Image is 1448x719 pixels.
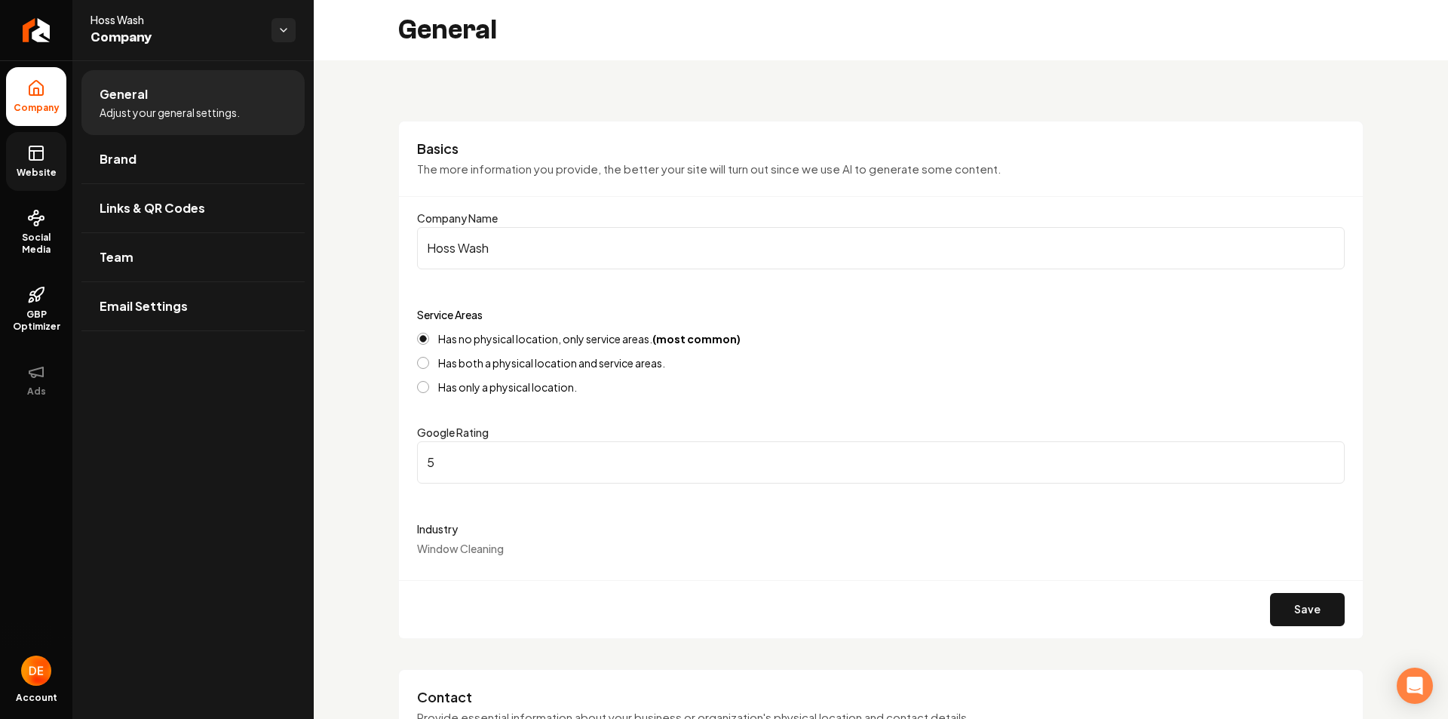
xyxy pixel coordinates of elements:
[417,161,1345,178] p: The more information you provide, the better your site will turn out since we use AI to generate ...
[6,232,66,256] span: Social Media
[81,135,305,183] a: Brand
[21,656,51,686] button: Open user button
[417,542,504,555] span: Window Cleaning
[417,426,489,439] label: Google Rating
[100,199,205,217] span: Links & QR Codes
[417,227,1345,269] input: Company Name
[81,282,305,330] a: Email Settings
[417,520,1345,538] label: Industry
[100,297,188,315] span: Email Settings
[398,15,497,45] h2: General
[417,308,483,321] label: Service Areas
[21,656,51,686] img: Dylan Evanich
[6,197,66,268] a: Social Media
[90,12,259,27] span: Hoss Wash
[100,248,133,266] span: Team
[6,351,66,410] button: Ads
[100,105,240,120] span: Adjust your general settings.
[100,150,137,168] span: Brand
[438,333,741,344] label: Has no physical location, only service areas.
[417,140,1345,158] h3: Basics
[438,358,665,368] label: Has both a physical location and service areas.
[81,184,305,232] a: Links & QR Codes
[438,382,577,392] label: Has only a physical location.
[6,132,66,191] a: Website
[90,27,259,48] span: Company
[100,85,148,103] span: General
[23,18,51,42] img: Rebolt Logo
[8,102,66,114] span: Company
[417,211,498,225] label: Company Name
[652,332,741,346] strong: (most common)
[6,309,66,333] span: GBP Optimizer
[1270,593,1345,626] button: Save
[11,167,63,179] span: Website
[417,441,1345,484] input: Google Rating
[21,386,52,398] span: Ads
[6,274,66,345] a: GBP Optimizer
[81,233,305,281] a: Team
[16,692,57,704] span: Account
[1397,668,1433,704] div: Open Intercom Messenger
[417,688,1345,706] h3: Contact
